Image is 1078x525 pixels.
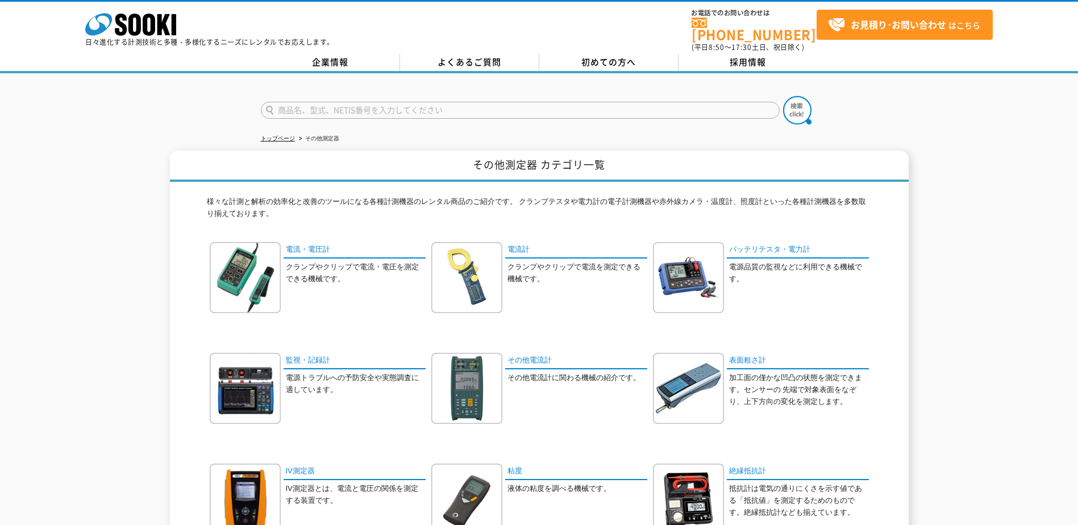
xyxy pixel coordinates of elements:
a: 電流・電圧計 [284,242,426,259]
a: [PHONE_NUMBER] [692,18,817,41]
a: 監視・記録計 [284,353,426,369]
a: よくあるご質問 [400,54,539,71]
a: 企業情報 [261,54,400,71]
input: 商品名、型式、NETIS番号を入力してください [261,102,780,119]
span: 8:50 [709,42,725,52]
a: IV測定器 [284,464,426,480]
img: 表面粗さ計 [653,353,724,424]
h1: その他測定器 カテゴリ一覧 [170,151,909,182]
p: その他電流計に関わる機械の紹介です。 [507,372,647,384]
img: btn_search.png [783,96,811,124]
p: クランプやクリップで電流・電圧を測定できる機械です。 [286,261,426,285]
strong: お見積り･お問い合わせ [851,18,946,31]
p: クランプやクリップで電流を測定できる機械です。 [507,261,647,285]
a: お見積り･お問い合わせはこちら [817,10,993,40]
span: はこちら [828,16,980,34]
a: 採用情報 [679,54,818,71]
p: IV測定器とは、電流と電圧の関係を測定する装置です。 [286,483,426,507]
p: 電源トラブルへの予防安全や実態調査に適しています。 [286,372,426,396]
img: 電流・電圧計 [210,242,281,313]
a: 粘度 [505,464,647,480]
img: 監視・記録計 [210,353,281,424]
img: 電流計 [431,242,502,313]
a: トップページ [261,135,295,141]
span: 初めての方へ [581,56,636,68]
p: 抵抗計は電気の通りにくさを示す値である「抵抗値」を測定するためのものです。絶縁抵抗計なども揃えています。 [729,483,869,518]
img: バッテリテスタ・電力計 [653,242,724,313]
a: 電流計 [505,242,647,259]
a: バッテリテスタ・電力計 [727,242,869,259]
a: 表面粗さ計 [727,353,869,369]
img: その他電流計 [431,353,502,424]
p: 液体の粘度を調べる機械です。 [507,483,647,495]
span: (平日 ～ 土日、祝日除く) [692,42,804,52]
p: 電源品質の監視などに利用できる機械です。 [729,261,869,285]
span: お電話でのお問い合わせは [692,10,817,16]
span: 17:30 [731,42,752,52]
p: 様々な計測と解析の効率化と改善のツールになる各種計測機器のレンタル商品のご紹介です。 クランプテスタや電力計の電子計測機器や赤外線カメラ・温度計、照度計といった各種計測機器を多数取り揃えております。 [207,196,872,226]
li: その他測定器 [297,133,339,145]
a: 初めての方へ [539,54,679,71]
a: その他電流計 [505,353,647,369]
p: 日々進化する計測技術と多種・多様化するニーズにレンタルでお応えします。 [85,39,334,45]
a: 絶縁抵抗計 [727,464,869,480]
p: 加工面の僅かな凹凸の状態を測定できます。センサーの 先端で対象表面をなぞり、上下方向の変化を測定します。 [729,372,869,407]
